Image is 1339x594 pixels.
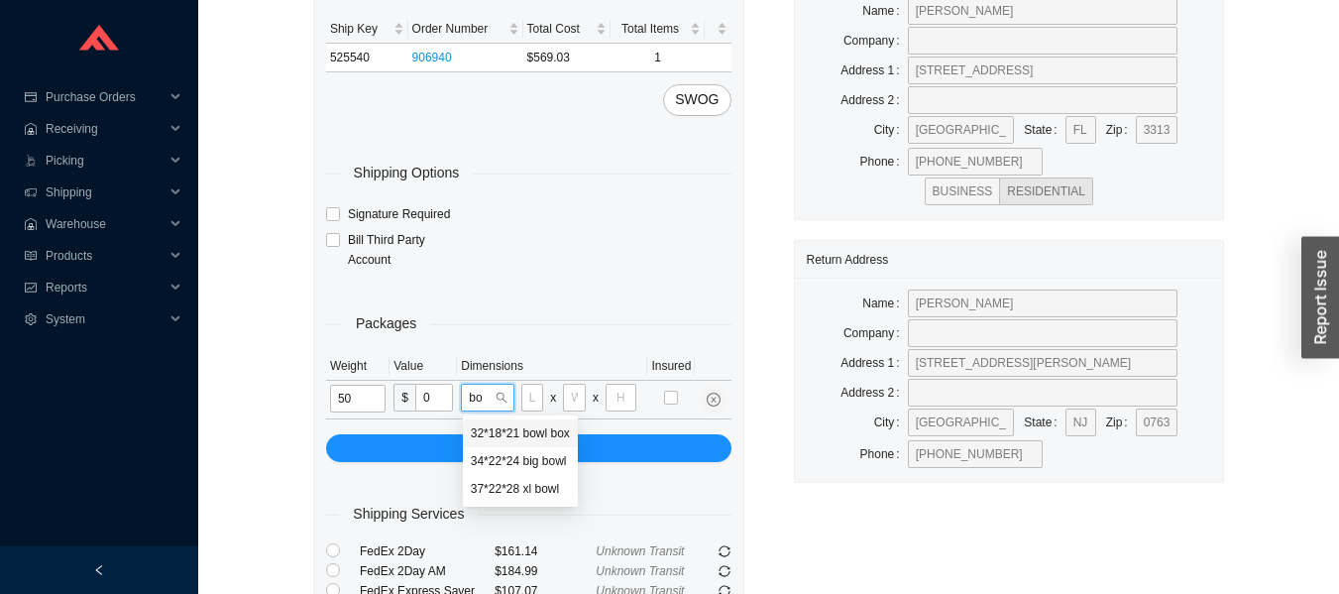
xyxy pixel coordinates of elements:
th: Weight [326,352,390,381]
span: Shipping Services [339,503,478,526]
button: SWOG [663,84,730,116]
div: 32*18*21 bowl box [471,424,570,442]
label: Company [843,27,908,55]
td: $569.03 [523,44,612,72]
a: 906940 [412,51,452,64]
div: 34*22*24 big bowl [471,452,570,470]
div: Return Address [807,241,1212,278]
span: Order Number [412,19,504,39]
span: setting [24,313,38,325]
span: $ [393,384,415,412]
label: Phone [860,440,908,468]
label: Zip [1106,409,1136,436]
span: Receiving [46,113,165,145]
span: Ship Key [330,19,390,39]
span: Reports [46,272,165,303]
span: Packages [342,312,430,335]
label: Address 1 [840,349,907,377]
th: Value [390,352,457,381]
span: RESIDENTIAL [1007,184,1085,198]
button: close-circle [700,386,727,414]
div: $161.14 [495,541,596,561]
input: W [563,384,586,412]
span: left [93,564,105,576]
span: Total Cost [527,19,593,39]
th: Order Number sortable [408,15,523,44]
span: fund [24,282,38,294]
div: x [550,388,556,408]
div: $184.99 [495,561,596,581]
label: Zip [1106,116,1136,144]
label: Phone [860,148,908,176]
div: 37*22*28 xl bowl [471,480,570,498]
span: BUSINESS [933,184,993,198]
input: L [521,384,544,412]
span: Total Items [614,19,685,39]
span: Shipping Options [340,162,474,184]
td: 1 [611,44,704,72]
span: credit-card [24,91,38,103]
span: Picking [46,145,165,177]
div: FedEx 2Day [360,541,495,561]
span: Unknown Transit [596,564,684,578]
label: City [874,116,908,144]
input: H [606,384,636,412]
label: Address 2 [840,86,907,114]
span: Shipping [46,177,165,208]
td: 525540 [326,44,408,72]
button: Add Package [326,434,731,462]
span: sync [719,565,730,577]
label: Name [862,290,907,317]
label: Address 1 [840,57,907,84]
span: read [24,250,38,262]
th: Insured [647,352,695,381]
label: Address 2 [840,379,907,407]
th: Total Cost sortable [523,15,612,44]
span: Purchase Orders [46,81,165,113]
span: sync [719,545,730,557]
div: x [593,388,599,408]
span: System [46,303,165,335]
th: Total Items sortable [611,15,704,44]
span: Unknown Transit [596,544,684,558]
th: undefined sortable [705,15,731,44]
label: Company [843,319,908,347]
label: City [874,409,908,436]
label: State [1024,116,1064,144]
span: Signature Required [340,204,458,224]
span: SWOG [675,88,719,111]
span: Bill Third Party Account [340,230,455,270]
div: 34*22*24 big bowl [463,447,578,475]
th: Dimensions [457,352,647,381]
div: 32*18*21 bowl box [463,419,578,447]
label: State [1024,409,1064,436]
span: Warehouse [46,208,165,240]
div: 37*22*28 xl bowl [463,475,578,503]
th: Ship Key sortable [326,15,408,44]
div: FedEx 2Day AM [360,561,495,581]
span: Products [46,240,165,272]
